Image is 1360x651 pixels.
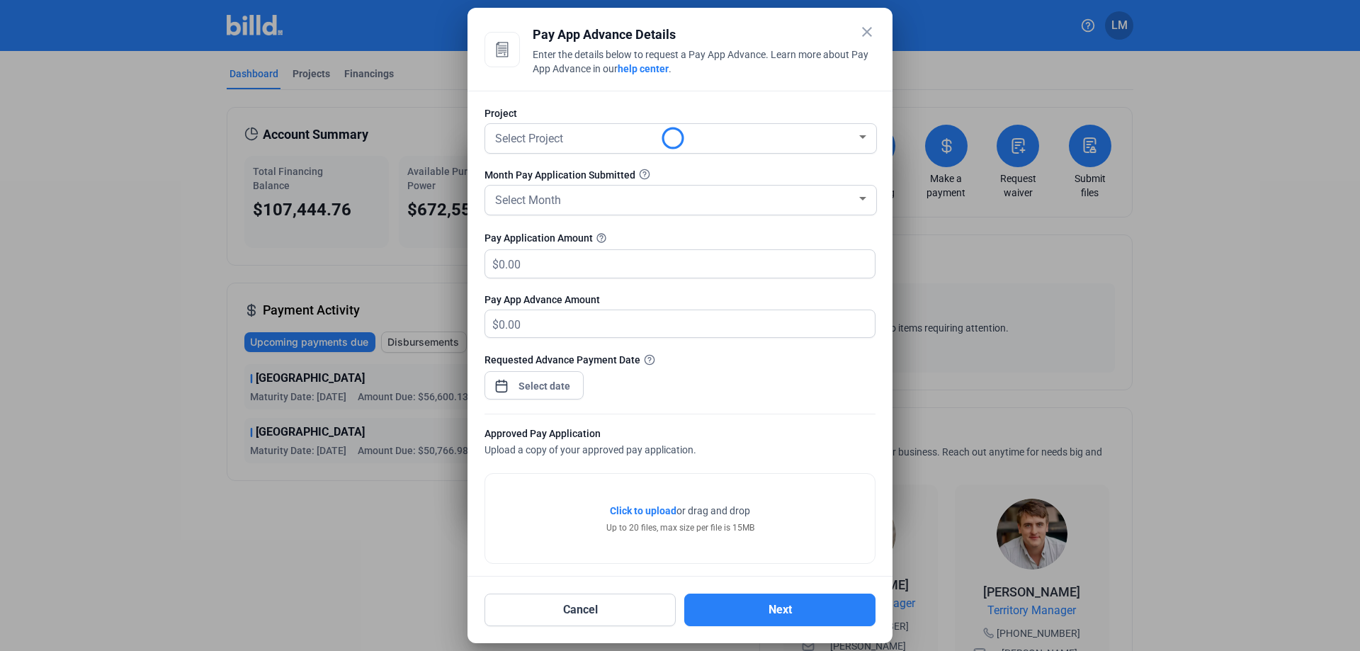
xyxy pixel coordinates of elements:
[484,594,676,626] button: Cancel
[485,310,499,334] span: $
[484,106,875,120] div: Project
[484,168,875,182] div: Month Pay Application Submitted
[485,250,499,273] span: $
[494,372,509,386] button: Open calendar
[533,25,875,45] div: Pay App Advance Details
[514,378,575,395] input: Select date
[484,352,875,367] div: Requested Advance Payment Date
[618,63,669,74] a: help center
[484,426,875,444] div: Approved Pay Application
[533,47,875,79] div: Enter the details below to request a Pay App Advance. Learn more about Pay App Advance in our
[610,505,676,516] span: Click to upload
[593,230,610,247] mat-icon: help_outline
[606,521,754,534] div: Up to 20 files, max size per file is 15MB
[484,426,875,459] div: Upload a copy of your approved pay application.
[858,23,875,40] mat-icon: close
[684,594,875,626] button: Next
[495,132,563,145] span: Select Project
[676,504,750,518] span: or drag and drop
[499,310,858,338] input: 0.00
[484,293,875,307] div: Pay App Advance Amount
[484,230,875,247] div: Pay Application Amount
[499,250,858,278] input: 0.00
[495,193,561,207] span: Select Month
[669,63,671,74] span: .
